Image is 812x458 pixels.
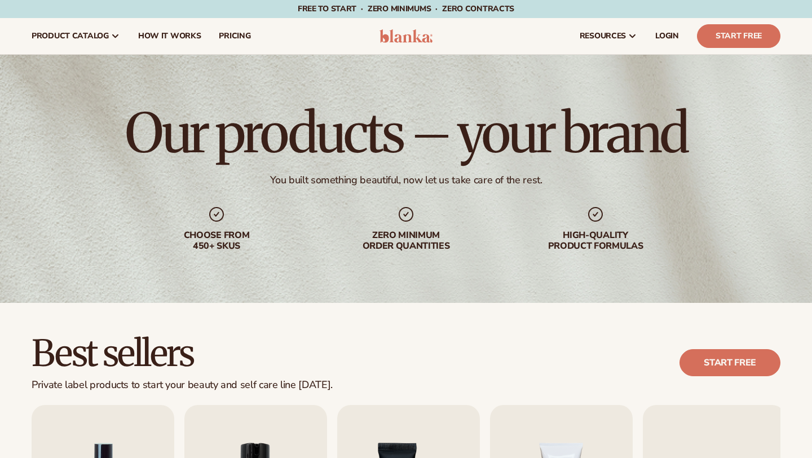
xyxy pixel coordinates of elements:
[679,349,780,376] a: Start free
[571,18,646,54] a: resources
[697,24,780,48] a: Start Free
[125,106,687,160] h1: Our products – your brand
[298,3,514,14] span: Free to start · ZERO minimums · ZERO contracts
[334,230,478,252] div: Zero minimum order quantities
[144,230,289,252] div: Choose from 450+ Skus
[129,18,210,54] a: How It Works
[23,18,129,54] a: product catalog
[219,32,250,41] span: pricing
[32,334,333,372] h2: Best sellers
[270,174,542,187] div: You built something beautiful, now let us take care of the rest.
[138,32,201,41] span: How It Works
[646,18,688,54] a: LOGIN
[210,18,259,54] a: pricing
[580,32,626,41] span: resources
[379,29,433,43] img: logo
[655,32,679,41] span: LOGIN
[32,379,333,391] div: Private label products to start your beauty and self care line [DATE].
[523,230,668,252] div: High-quality product formulas
[32,32,109,41] span: product catalog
